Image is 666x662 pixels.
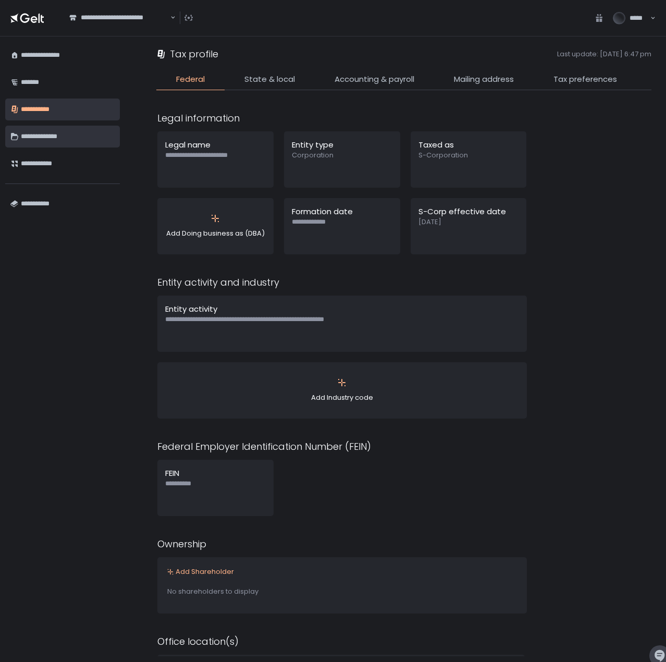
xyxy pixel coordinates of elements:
span: S-Corporation [418,151,519,160]
span: FEIN [165,468,179,479]
div: Entity activity and industry [157,275,527,289]
span: Formation date [292,206,353,217]
span: Legal name [165,139,211,150]
button: Entity typeCorporation [284,131,400,188]
div: Office location(s) [157,634,527,648]
button: Add Doing business as (DBA) [157,198,274,254]
h1: Tax profile [170,47,218,61]
div: Search for option [63,7,176,29]
span: Accounting & payroll [335,73,414,85]
div: Federal Employer Identification Number (FEIN) [157,439,527,453]
span: State & local [244,73,295,85]
span: Corporation [292,151,392,160]
span: No shareholders to display [167,586,258,596]
span: Last update: [DATE] 6:47 pm [223,50,651,59]
button: S-Corp effective date[DATE] [411,198,527,254]
div: Add Industry code [165,370,519,411]
span: Entity type [292,139,334,150]
span: [DATE] [418,217,519,227]
input: Search for option [69,22,169,33]
span: Federal [176,73,205,85]
span: Entity activity [165,303,217,314]
button: Add Industry code [157,362,527,419]
div: Add Doing business as (DBA) [165,206,266,247]
div: Ownership [157,537,527,551]
span: S-Corp effective date [418,206,506,217]
button: Add Shareholder [167,567,234,577]
span: Taxed as [418,139,454,150]
span: Tax preferences [553,73,617,85]
button: Add ShareholderNo shareholders to display [157,557,527,614]
button: Taxed asS-Corporation [411,131,527,188]
div: Legal information [157,111,527,125]
span: Mailing address [454,73,514,85]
